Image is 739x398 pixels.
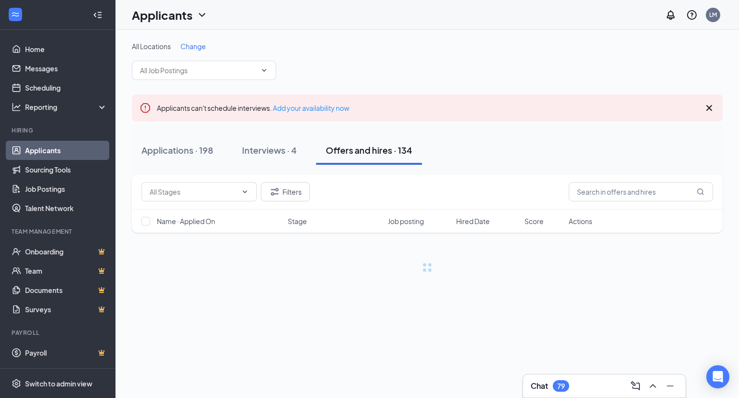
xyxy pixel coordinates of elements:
span: Score [524,216,544,226]
svg: ChevronUp [647,380,659,392]
svg: Error [140,102,151,114]
div: Hiring [12,126,105,134]
span: Actions [569,216,592,226]
div: Open Intercom Messenger [706,365,729,388]
svg: Minimize [664,380,676,392]
a: Sourcing Tools [25,160,107,179]
span: Name · Applied On [157,216,215,226]
svg: ComposeMessage [630,380,641,392]
svg: Settings [12,379,21,388]
h1: Applicants [132,7,192,23]
button: Minimize [663,378,678,394]
a: DocumentsCrown [25,280,107,300]
a: TeamCrown [25,261,107,280]
button: ComposeMessage [628,378,643,394]
span: Change [180,42,206,51]
span: All Locations [132,42,171,51]
span: Hired Date [456,216,490,226]
h3: Chat [531,381,548,391]
div: Switch to admin view [25,379,92,388]
a: Job Postings [25,179,107,199]
a: Messages [25,59,107,78]
div: Reporting [25,102,108,112]
a: PayrollCrown [25,343,107,362]
svg: MagnifyingGlass [697,188,704,196]
svg: Analysis [12,102,21,112]
input: All Stages [150,186,237,197]
div: Payroll [12,329,105,337]
svg: WorkstreamLogo [11,10,20,19]
input: All Job Postings [140,65,256,76]
div: 79 [557,382,565,390]
svg: Notifications [665,9,676,21]
svg: Collapse [93,10,102,20]
a: Add your availability now [273,104,349,112]
a: Scheduling [25,78,107,97]
svg: QuestionInfo [686,9,698,21]
div: Offers and hires · 134 [326,144,412,156]
div: Interviews · 4 [242,144,297,156]
a: SurveysCrown [25,300,107,319]
svg: ChevronDown [260,66,268,74]
a: OnboardingCrown [25,242,107,261]
a: Home [25,40,107,59]
div: LM [709,11,717,19]
a: Talent Network [25,199,107,218]
svg: Cross [703,102,715,114]
button: Filter Filters [261,182,310,201]
span: Job posting [388,216,424,226]
svg: Filter [269,186,280,198]
svg: ChevronDown [196,9,208,21]
div: Team Management [12,227,105,236]
span: Stage [288,216,307,226]
span: Applicants can't schedule interviews. [157,104,349,112]
button: ChevronUp [645,378,661,394]
div: Applications · 198 [141,144,213,156]
input: Search in offers and hires [569,182,713,201]
svg: ChevronDown [241,188,249,196]
a: Applicants [25,141,107,160]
